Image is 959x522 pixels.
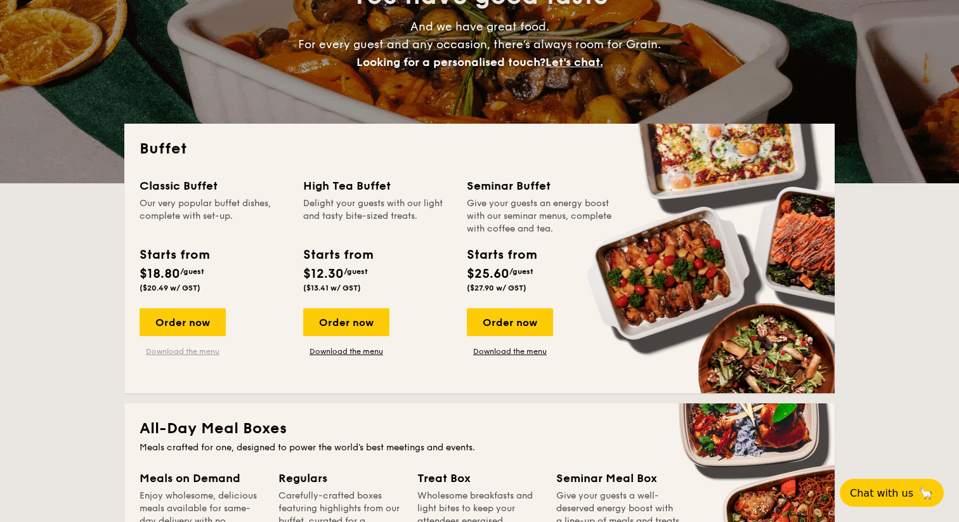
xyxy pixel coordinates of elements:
[303,284,361,292] span: ($13.41 w/ GST)
[140,419,819,439] h2: All-Day Meal Boxes
[140,177,288,195] div: Classic Buffet
[303,346,389,356] a: Download the menu
[180,267,204,276] span: /guest
[140,469,263,487] div: Meals on Demand
[140,139,819,159] h2: Buffet
[850,487,913,499] span: Chat with us
[140,346,226,356] a: Download the menu
[298,20,661,69] span: And we have great food. For every guest and any occasion, there’s always room for Grain.
[140,308,226,336] div: Order now
[278,469,402,487] div: Regulars
[840,479,944,507] button: Chat with us🦙
[467,308,553,336] div: Order now
[918,486,934,500] span: 🦙
[467,197,615,235] div: Give your guests an energy boost with our seminar menus, complete with coffee and tea.
[303,197,452,235] div: Delight your guests with our light and tasty bite-sized treats.
[467,266,509,282] span: $25.60
[303,308,389,336] div: Order now
[509,267,533,276] span: /guest
[303,177,452,195] div: High Tea Buffet
[303,245,372,264] div: Starts from
[467,177,615,195] div: Seminar Buffet
[303,266,344,282] span: $12.30
[140,266,180,282] span: $18.80
[467,245,536,264] div: Starts from
[140,245,209,264] div: Starts from
[545,55,603,69] span: Let's chat.
[467,346,553,356] a: Download the menu
[140,197,288,235] div: Our very popular buffet dishes, complete with set-up.
[467,284,526,292] span: ($27.90 w/ GST)
[556,469,680,487] div: Seminar Meal Box
[140,284,200,292] span: ($20.49 w/ GST)
[417,469,541,487] div: Treat Box
[356,55,545,69] span: Looking for a personalised touch?
[140,441,819,454] div: Meals crafted for one, designed to power the world's best meetings and events.
[344,267,368,276] span: /guest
